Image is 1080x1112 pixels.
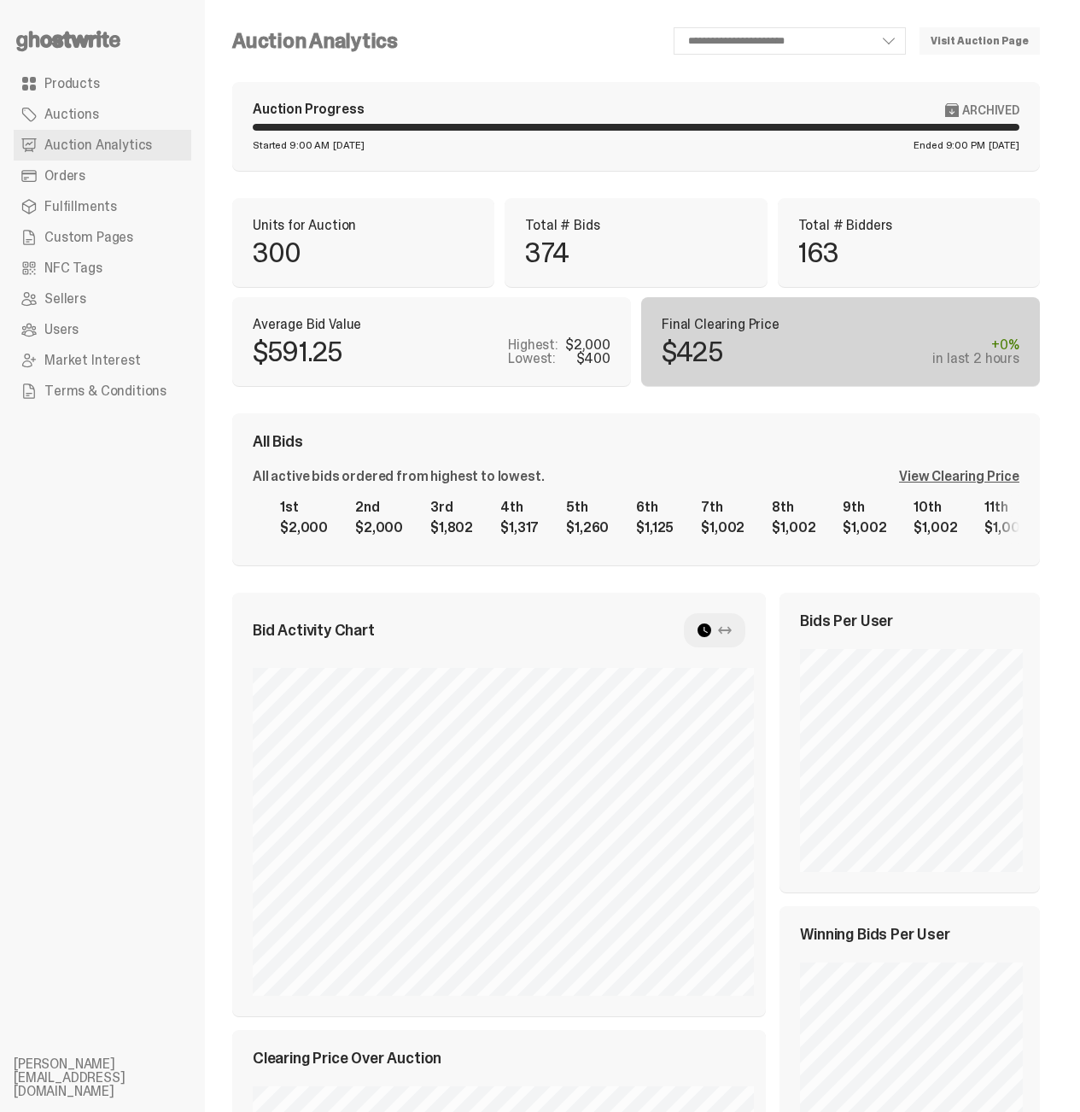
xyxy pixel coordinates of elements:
[508,352,556,366] p: Lowest:
[772,500,815,514] div: 8th
[253,623,375,638] span: Bid Activity Chart
[500,521,539,535] div: $1,317
[500,500,539,514] div: 4th
[14,1057,219,1098] li: [PERSON_NAME][EMAIL_ADDRESS][DOMAIN_NAME]
[14,253,191,284] a: NFC Tags
[932,338,1019,352] div: +0%
[662,338,722,366] p: $425
[14,345,191,376] a: Market Interest
[798,219,1019,232] p: Total # Bidders
[800,927,949,942] span: Winning Bids Per User
[430,500,473,514] div: 3rd
[14,376,191,407] a: Terms & Conditions
[636,500,674,514] div: 6th
[984,500,1028,514] div: 11th
[636,521,674,535] div: $1,125
[800,613,893,629] span: Bids Per User
[355,500,403,514] div: 2nd
[44,169,85,183] span: Orders
[525,239,569,266] p: 374
[253,1051,441,1066] span: Clearing Price Over Auction
[566,521,609,535] div: $1,260
[253,140,330,150] span: Started 9:00 AM
[14,99,191,130] a: Auctions
[14,222,191,253] a: Custom Pages
[355,521,403,535] div: $2,000
[914,500,957,514] div: 10th
[44,354,141,367] span: Market Interest
[772,521,815,535] div: $1,002
[280,500,328,514] div: 1st
[914,140,984,150] span: Ended 9:00 PM
[253,338,342,366] p: $591.25
[430,521,473,535] div: $1,802
[44,231,133,244] span: Custom Pages
[984,521,1028,535] div: $1,002
[843,521,886,535] div: $1,002
[44,138,152,152] span: Auction Analytics
[989,140,1019,150] span: [DATE]
[899,470,1019,483] div: View Clearing Price
[44,108,99,121] span: Auctions
[566,500,609,514] div: 5th
[843,500,886,514] div: 9th
[44,384,166,398] span: Terms & Conditions
[280,521,328,535] div: $2,000
[14,191,191,222] a: Fulfillments
[14,161,191,191] a: Orders
[662,318,1019,331] p: Final Clearing Price
[525,219,746,232] p: Total # Bids
[14,68,191,99] a: Products
[44,323,79,337] span: Users
[253,434,303,449] span: All Bids
[701,521,744,535] div: $1,002
[932,352,1019,366] div: in last 2 hours
[14,314,191,345] a: Users
[14,130,191,161] a: Auction Analytics
[333,140,364,150] span: [DATE]
[253,239,301,266] p: 300
[253,470,544,483] div: All active bids ordered from highest to lowest.
[253,318,610,331] p: Average Bid Value
[44,77,100,91] span: Products
[701,500,744,514] div: 7th
[576,352,610,366] div: $400
[253,102,364,117] div: Auction Progress
[798,239,839,266] p: 163
[44,200,117,214] span: Fulfillments
[14,284,191,314] a: Sellers
[232,31,398,51] h4: Auction Analytics
[508,338,558,352] p: Highest:
[962,103,1019,117] span: Archived
[914,521,957,535] div: $1,002
[919,27,1040,55] a: Visit Auction Page
[44,292,86,306] span: Sellers
[44,261,102,275] span: NFC Tags
[565,338,610,352] div: $2,000
[253,219,474,232] p: Units for Auction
